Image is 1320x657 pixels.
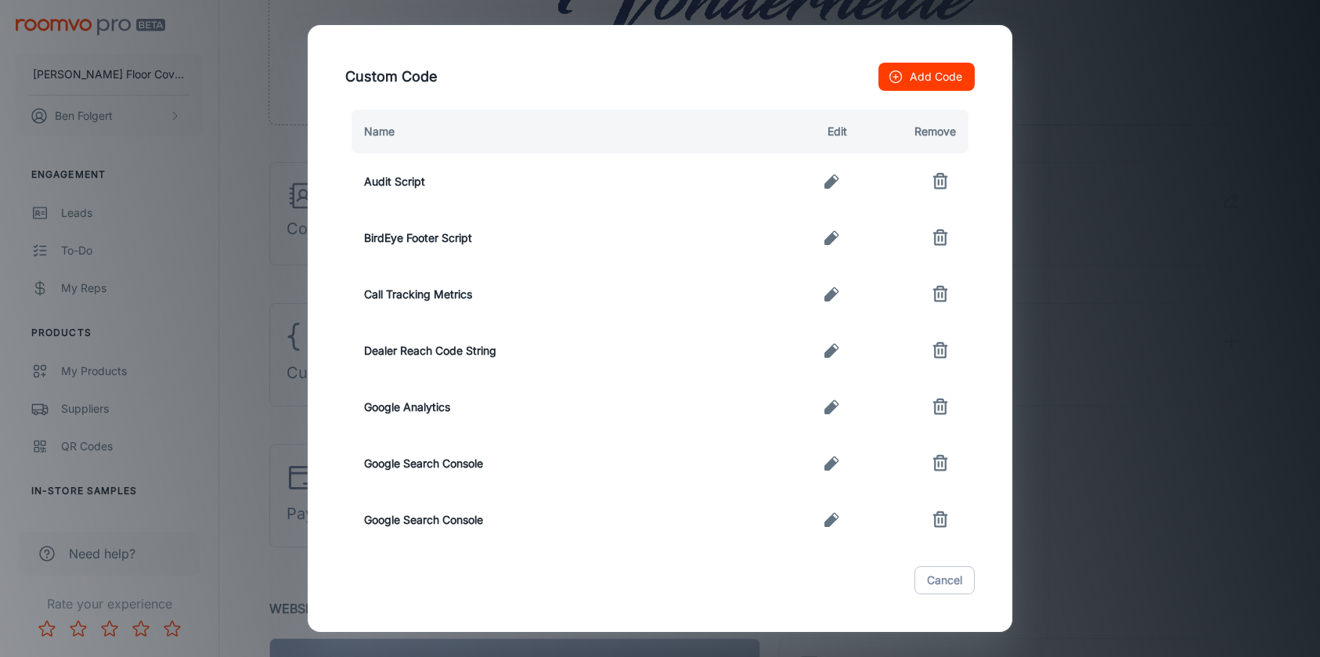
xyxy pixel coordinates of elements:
[345,323,770,379] td: Dealer Reach Code String
[878,63,975,91] button: Add Code
[860,110,975,153] th: Remove
[345,153,770,210] td: Audit Script
[770,110,860,153] th: Edit
[326,44,994,110] h2: Custom Code
[345,379,770,435] td: Google Analytics
[345,110,770,153] th: Name
[345,492,770,548] td: Google Search Console
[914,566,975,594] button: Cancel
[345,266,770,323] td: Call Tracking Metrics
[345,435,770,492] td: Google Search Console
[345,210,770,266] td: BirdEye Footer Script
